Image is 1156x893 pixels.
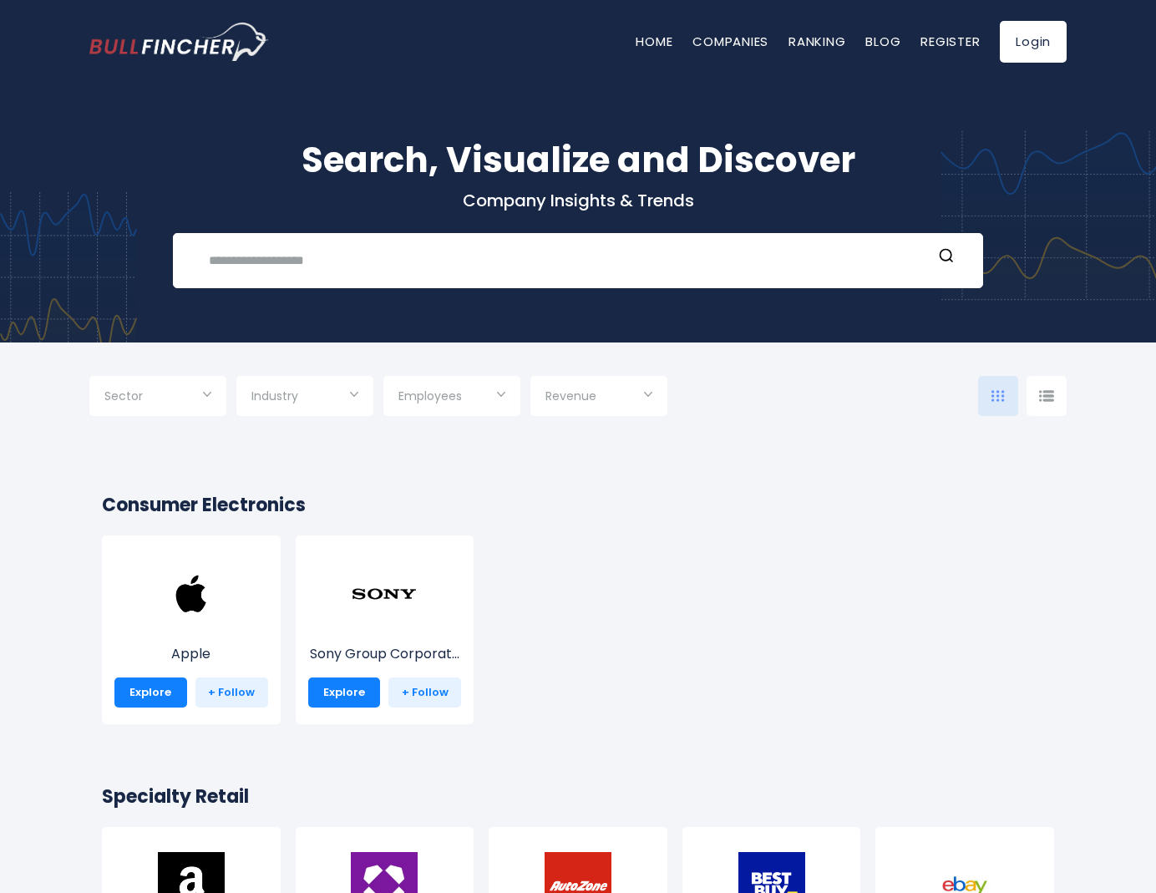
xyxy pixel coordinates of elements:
img: icon-comp-list-view.svg [1039,390,1054,402]
a: Login [1000,21,1067,63]
a: Blog [865,33,900,50]
img: SONY.png [351,561,418,627]
a: Sony Group Corporat... [308,591,462,664]
button: Search [935,247,957,269]
a: Home [636,33,672,50]
img: icon-comp-grid.svg [991,390,1005,402]
h1: Search, Visualize and Discover [89,134,1067,186]
a: + Follow [388,677,461,708]
span: Sector [104,388,143,403]
input: Selection [104,383,211,413]
a: Explore [114,677,187,708]
span: Industry [251,388,298,403]
span: Employees [398,388,462,403]
img: AAPL.png [158,561,225,627]
img: bullfincher logo [89,23,269,61]
a: Ranking [788,33,845,50]
input: Selection [545,383,652,413]
a: + Follow [195,677,268,708]
a: Explore [308,677,381,708]
p: Company Insights & Trends [89,190,1067,211]
input: Selection [251,383,358,413]
h2: Specialty Retail [102,783,1054,810]
h2: Consumer Electronics [102,491,1054,519]
input: Selection [398,383,505,413]
p: Sony Group Corporation [308,644,462,664]
span: Revenue [545,388,596,403]
a: Register [920,33,980,50]
a: Apple [114,591,268,664]
a: Companies [692,33,768,50]
p: Apple [114,644,268,664]
a: Go to homepage [89,23,269,61]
